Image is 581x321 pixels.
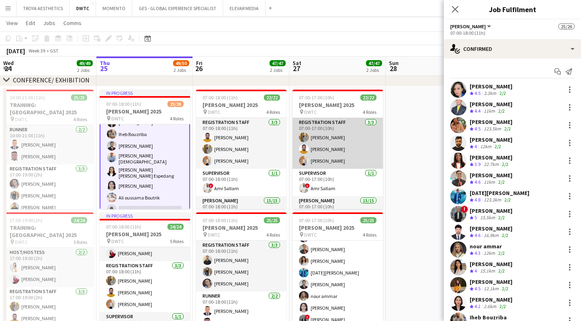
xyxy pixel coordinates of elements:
app-job-card: 07:00-17:00 (10h)22/22[PERSON_NAME] 2025 DWTC4 RolesRegistration Staff3/307:00-17:00 (10h)[PERSON... [293,90,383,209]
app-job-card: 10:00-21:00 (11h)25/25TRAINING: [GEOGRAPHIC_DATA] 2025 DWTC4 RolesRunner2/210:00-21:00 (11h)[PERS... [3,90,94,209]
div: [DATE][PERSON_NAME] [470,189,529,197]
app-skills-label: 2/2 [498,250,505,256]
span: DWTC [304,232,317,238]
div: In progress [100,90,190,96]
span: Fri [196,59,203,67]
app-skills-label: 2/2 [498,108,505,114]
button: ELEVAR MEDIA [223,0,265,16]
span: ! [305,315,310,319]
span: 17:00-19:00 (2h) [10,217,42,223]
app-card-role: Registration Staff3/307:00-17:00 (10h)[PERSON_NAME][PERSON_NAME][PERSON_NAME] [293,118,383,169]
div: [PERSON_NAME] [470,172,512,179]
app-card-role: Supervisor1/107:00-18:00 (11h)!Amr Sallam [196,169,286,196]
div: Iheb Bouzriba [470,314,510,321]
span: 10:00-21:00 (11h) [10,94,45,101]
div: nour ammar [470,243,506,250]
span: DWTC [111,115,124,122]
app-card-role: Registration Staff3/307:00-18:00 (11h)[PERSON_NAME][PERSON_NAME][PERSON_NAME] [196,118,286,169]
div: 123.5km [482,126,503,132]
span: 25/25 [264,217,280,223]
span: 07:00-18:00 (11h) [203,217,238,223]
button: [PERSON_NAME] [450,23,492,29]
span: 24/24 [71,217,87,223]
span: 25 [98,64,110,73]
span: Sat [293,59,301,67]
span: Sun [389,59,399,67]
span: 5 Roles [73,239,87,245]
app-skills-label: 2/2 [498,214,505,220]
div: 11km [482,108,497,115]
app-skills-label: 2/2 [502,161,508,167]
span: 07:00-17:00 (10h) [299,217,334,223]
span: 4 [474,268,477,274]
a: Jobs [40,18,59,28]
span: 4 Roles [73,116,87,122]
a: Edit [23,18,38,28]
div: Confirmed [444,39,581,59]
div: [PERSON_NAME] [470,225,512,232]
span: 49/50 [173,60,189,66]
app-skills-label: 2/2 [504,197,511,203]
span: 24 [2,64,14,73]
span: 25/26 [558,23,575,29]
div: [PERSON_NAME] [470,260,512,268]
span: DWTC [15,116,27,122]
app-card-role: Host/Hostess2/217:00-19:00 (2h)[PERSON_NAME][PERSON_NAME] [3,248,94,287]
div: [PERSON_NAME] [470,278,512,285]
div: 12.1km [482,285,500,292]
span: 07:00-18:00 (11h) [106,224,141,230]
div: 12km [479,143,493,150]
div: [DATE] [6,47,25,55]
div: 15.5km [479,214,497,221]
h3: TRAINING: [GEOGRAPHIC_DATA] 2025 [3,101,94,116]
app-skills-label: 2/2 [495,143,501,149]
span: 4 Roles [170,115,184,122]
span: DWTC [208,232,220,238]
span: 4 Roles [363,232,376,238]
a: Comms [60,18,85,28]
span: ! [461,206,468,213]
app-card-role: Supervisor1/107:00-17:00 (10h)!Amr Sallam [293,169,383,196]
button: MOMENTO [96,0,132,16]
h3: [PERSON_NAME] 2025 [100,108,190,115]
span: Edit [26,19,35,27]
app-skills-label: 2/2 [502,232,508,238]
span: 28 [388,64,399,73]
div: In progress [100,212,190,219]
div: [PERSON_NAME] [470,118,512,126]
div: [PERSON_NAME] [470,101,512,108]
span: 47/47 [366,60,382,66]
span: ! [209,183,213,188]
div: 11km [482,179,497,186]
div: 12km [482,250,497,257]
div: 2 Jobs [270,67,285,73]
span: DWTC [15,239,27,245]
div: [PERSON_NAME] [470,136,512,143]
div: 3.3km [482,90,498,97]
div: 07:00-18:00 (11h)22/22[PERSON_NAME] 2025 DWTC4 RolesRegistration Staff3/307:00-18:00 (11h)[PERSON... [196,90,286,209]
span: Wed [3,59,14,67]
span: 22/22 [264,94,280,101]
div: In progress07:00-18:00 (11h)25/26[PERSON_NAME] 2025 DWTC4 Rolesnour ammar[PERSON_NAME][PERSON_NAM... [100,90,190,209]
span: Usher [450,23,486,29]
h3: Job Fulfilment [444,4,581,15]
div: 2 Jobs [173,67,189,73]
span: 4.8 [474,197,481,203]
app-skills-label: 2/2 [499,90,506,96]
span: 47/47 [270,60,286,66]
span: 4.6 [474,232,481,238]
span: 5 [474,214,477,220]
div: 2.6km [482,303,498,310]
span: 25/26 [167,101,184,107]
div: GST [50,48,59,54]
app-card-role: Registration Staff3/307:00-18:00 (11h)[PERSON_NAME][PERSON_NAME][PERSON_NAME] [196,241,286,292]
app-skills-label: 2/2 [504,126,511,132]
span: 4 Roles [266,232,280,238]
span: 4 Roles [266,109,280,115]
div: 2 Jobs [366,67,382,73]
span: ! [305,183,310,188]
div: [PERSON_NAME] [470,207,512,214]
div: 123.3km [482,197,503,204]
div: CONFERENCE/ EXHIBITION [13,76,90,84]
